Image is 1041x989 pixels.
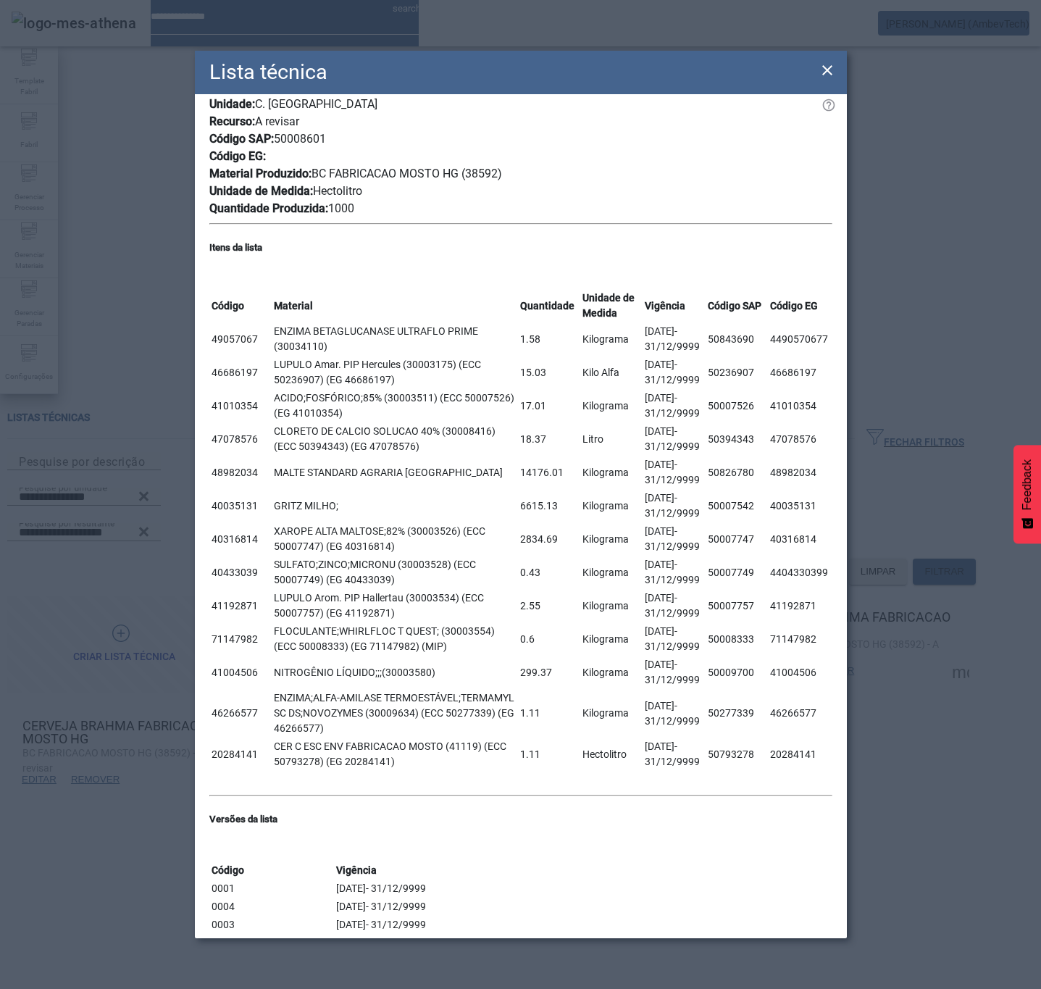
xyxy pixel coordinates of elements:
td: Litro [582,423,643,455]
td: [DATE] [644,623,705,655]
th: Quantidade [519,290,580,322]
span: - 31/12/9999 [366,882,426,894]
td: Hectolitro [582,738,643,770]
td: 50826780 [707,456,768,488]
td: 4490570677 [769,323,830,355]
td: 46686197 [211,356,272,388]
td: [DATE] [644,390,705,422]
td: 47078576 [769,423,830,455]
td: MALTE STANDARD AGRARIA [GEOGRAPHIC_DATA] [273,456,518,488]
td: 41010354 [769,390,830,422]
td: ENZIMA BETAGLUCANASE ULTRAFLO PRIME (30034110) [273,323,518,355]
td: 50007747 [707,523,768,555]
th: Vigência [644,290,705,322]
td: [DATE] [335,880,830,897]
td: 4404330399 [769,556,830,588]
td: 1.58 [519,323,580,355]
td: 50008333 [707,623,768,655]
td: Kilograma [582,590,643,622]
td: 50007749 [707,556,768,588]
td: 46266577 [211,690,272,737]
td: [DATE] [644,523,705,555]
td: 0001 [211,880,335,897]
td: [DATE] [644,656,705,688]
td: 41192871 [769,590,830,622]
td: LUPULO Arom. PIP Hallertau (30003534) (ECC 50007757) (EG 41192871) [273,590,518,622]
span: - 31/12/9999 [645,700,700,727]
th: Código EG [769,290,830,322]
td: [DATE] [644,590,705,622]
td: 15.03 [519,356,580,388]
span: Unidade: [209,97,255,111]
th: Vigência [335,862,830,879]
td: 40316814 [211,523,272,555]
td: 17.01 [519,390,580,422]
td: 14176.01 [519,456,580,488]
span: Unidade de Medida: [209,184,313,198]
td: 0003 [211,917,335,933]
td: 1.11 [519,738,580,770]
td: [DATE] [644,490,705,522]
td: ENZIMA;ALFA-AMILASE TERMOESTÁVEL;TERMAMYL SC DS;NOVOZYMES (30009634) (ECC 50277339) (EG 46266577) [273,690,518,737]
td: 1.11 [519,690,580,737]
td: 41004506 [211,656,272,688]
td: 40433039 [211,556,272,588]
h5: Versões da lista [209,812,832,827]
td: 40035131 [211,490,272,522]
span: Recurso: [209,114,255,128]
td: 2.55 [519,590,580,622]
td: [DATE] [335,917,830,933]
td: 6615.13 [519,490,580,522]
td: 40316814 [769,523,830,555]
span: Código SAP: [209,132,274,146]
td: 48982034 [211,456,272,488]
span: 50008601 [274,132,326,146]
td: FLOCULANTE;WHIRLFLOC T QUEST; (30003554) (ECC 50008333) (EG 71147982) (MIP) [273,623,518,655]
td: [DATE] [644,323,705,355]
td: 50236907 [707,356,768,388]
button: Feedback - Mostrar pesquisa [1013,445,1041,543]
td: 46686197 [769,356,830,388]
td: Kilograma [582,490,643,522]
td: 48982034 [769,456,830,488]
td: [DATE] [644,738,705,770]
td: CER C ESC ENV FABRICACAO MOSTO (41119) (ECC 50793278) (EG 20284141) [273,738,518,770]
td: 49057067 [211,323,272,355]
td: 299.37 [519,656,580,688]
td: SULFATO;ZINCO;MICRONU (30003528) (ECC 50007749) (EG 40433039) [273,556,518,588]
th: Material [273,290,518,322]
td: [DATE] [644,423,705,455]
td: 0.43 [519,556,580,588]
td: NITROGÊNIO LÍQUIDO;;;(30003580) [273,656,518,688]
td: ACIDO;FOSFÓRICO;85% (30003511) (ECC 50007526) (EG 41010354) [273,390,518,422]
td: 50007542 [707,490,768,522]
td: 50009700 [707,656,768,688]
td: 71147982 [769,623,830,655]
td: Kilograma [582,523,643,555]
td: CLORETO DE CALCIO SOLUCAO 40% (30008416) (ECC 50394343) (EG 47078576) [273,423,518,455]
td: [DATE] [335,898,830,915]
td: 47078576 [211,423,272,455]
td: 50394343 [707,423,768,455]
td: 50793278 [707,738,768,770]
td: 41004506 [769,656,830,688]
h2: Lista técnica [209,57,327,88]
td: GRITZ MILHO; [273,490,518,522]
th: Código [211,862,335,879]
td: Kilograma [582,390,643,422]
td: 18.37 [519,423,580,455]
span: A revisar [255,114,299,128]
td: 50007757 [707,590,768,622]
span: 1000 [328,201,354,215]
td: 0004 [211,898,335,915]
td: 0.6 [519,623,580,655]
td: 46266577 [769,690,830,737]
th: Unidade de Medida [582,290,643,322]
td: Kilograma [582,456,643,488]
td: 50843690 [707,323,768,355]
td: LUPULO Amar. PIP Hercules (30003175) (ECC 50236907) (EG 46686197) [273,356,518,388]
th: Código SAP [707,290,768,322]
td: [DATE] [644,456,705,488]
span: Quantidade Produzida: [209,201,328,215]
td: Kilo Alfa [582,356,643,388]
